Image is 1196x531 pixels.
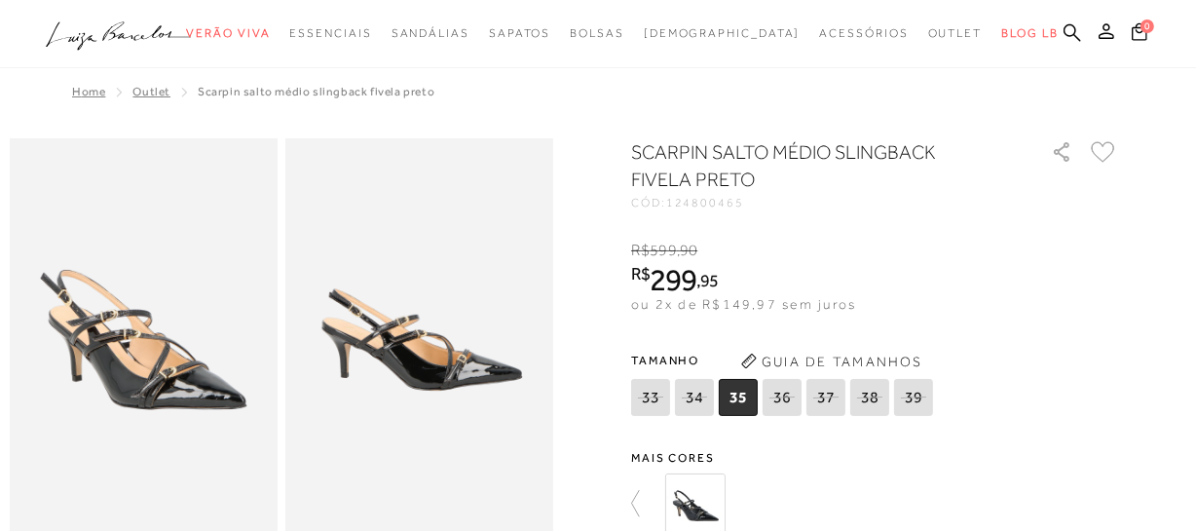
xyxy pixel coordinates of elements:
[631,346,938,375] span: Tamanho
[289,16,371,52] a: categoryNavScreenReaderText
[666,196,744,209] span: 124800465
[928,26,983,40] span: Outlet
[696,272,719,289] i: ,
[392,16,469,52] a: categoryNavScreenReaderText
[1001,26,1058,40] span: BLOG LB
[894,379,933,416] span: 39
[289,26,371,40] span: Essenciais
[700,270,719,290] span: 95
[680,242,697,259] span: 90
[631,265,651,283] i: R$
[198,85,434,98] span: SCARPIN SALTO MÉDIO SLINGBACK FIVELA PRETO
[1140,19,1154,33] span: 0
[570,26,624,40] span: Bolsas
[675,379,714,416] span: 34
[631,296,856,312] span: ou 2x de R$149,97 sem juros
[631,452,1118,464] span: Mais cores
[631,197,1021,209] div: CÓD:
[72,85,105,98] a: Home
[489,26,550,40] span: Sapatos
[1126,21,1153,48] button: 0
[820,26,909,40] span: Acessórios
[806,379,845,416] span: 37
[132,85,170,98] a: Outlet
[763,379,802,416] span: 36
[644,16,801,52] a: noSubCategoriesText
[1001,16,1058,52] a: BLOG LB
[631,138,996,193] h1: SCARPIN SALTO MÉDIO SLINGBACK FIVELA PRETO
[631,242,650,259] i: R$
[644,26,801,40] span: [DEMOGRAPHIC_DATA]
[186,16,270,52] a: categoryNavScreenReaderText
[928,16,983,52] a: categoryNavScreenReaderText
[631,379,670,416] span: 33
[850,379,889,416] span: 38
[719,379,758,416] span: 35
[820,16,909,52] a: categoryNavScreenReaderText
[392,26,469,40] span: Sandálias
[650,242,676,259] span: 599
[489,16,550,52] a: categoryNavScreenReaderText
[186,26,270,40] span: Verão Viva
[677,242,698,259] i: ,
[651,262,696,297] span: 299
[570,16,624,52] a: categoryNavScreenReaderText
[734,346,929,377] button: Guia de Tamanhos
